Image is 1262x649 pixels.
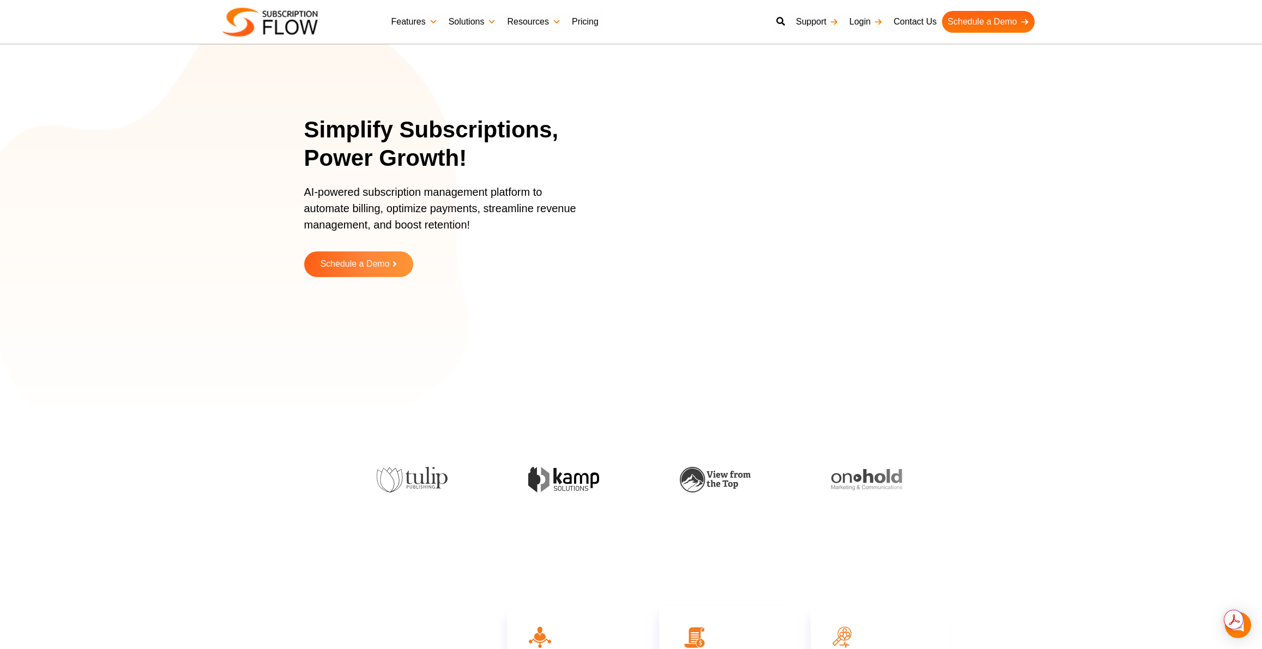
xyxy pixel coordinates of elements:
img: tulip-publishing [375,467,446,493]
h1: Simplify Subscriptions, Power Growth! [304,116,601,173]
a: Features [386,11,443,33]
a: Login [844,11,888,33]
a: Resources [502,11,566,33]
a: Contact Us [888,11,942,33]
a: Schedule a Demo [942,11,1034,33]
img: icon10 [529,627,551,647]
img: icon11 [832,627,852,648]
a: Support [790,11,844,33]
img: onhold-marketing [830,469,901,491]
p: AI-powered subscription management platform to automate billing, optimize payments, streamline re... [304,184,588,244]
a: Solutions [443,11,502,33]
img: view-from-the-top [678,467,749,492]
span: Schedule a Demo [320,260,389,269]
a: Pricing [566,11,604,33]
img: kamp-solution [527,467,597,492]
a: Schedule a Demo [304,251,413,277]
img: Subscriptionflow [222,8,318,37]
